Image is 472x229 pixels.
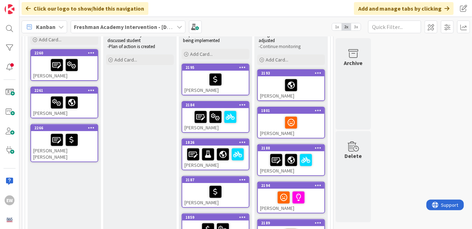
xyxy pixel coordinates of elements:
[185,215,249,220] div: 1859
[258,220,324,226] div: 2189
[259,32,308,43] span: -Progress monitored and adjusted
[182,177,249,183] div: 2187
[261,71,324,76] div: 2193
[185,177,249,182] div: 2187
[74,23,197,30] b: Freshman Academy Intervention - [DATE]-[DATE]
[185,140,249,145] div: 1826
[261,183,324,188] div: 2194
[31,56,98,80] div: [PERSON_NAME]
[107,32,166,43] span: -Met at our weekly session and discussed student
[107,43,155,49] span: -Plan of action is created
[261,221,324,225] div: 2189
[351,23,361,30] span: 3x
[258,145,324,151] div: 2188
[36,23,55,31] span: Kanban
[344,59,363,67] div: Archive
[183,32,238,43] span: All planned interventions are being implemented
[368,20,421,33] input: Quick Filter...
[258,76,324,100] div: [PERSON_NAME]
[5,215,14,225] img: avatar
[185,65,249,70] div: 2195
[332,23,342,30] span: 1x
[5,4,14,14] img: Visit kanbanzone.com
[261,146,324,151] div: 2188
[258,107,324,138] div: 1801[PERSON_NAME]
[258,114,324,138] div: [PERSON_NAME]
[258,182,324,189] div: 2194
[258,145,324,175] div: 2188[PERSON_NAME]
[182,177,249,207] div: 2187[PERSON_NAME]
[258,189,324,213] div: [PERSON_NAME]
[31,87,98,94] div: 2261
[185,102,249,107] div: 2184
[190,51,213,57] span: Add Card...
[258,182,324,213] div: 2194[PERSON_NAME]
[34,88,98,93] div: 2261
[182,102,249,132] div: 2184[PERSON_NAME]
[182,214,249,221] div: 1859
[31,50,98,80] div: 2260[PERSON_NAME]
[258,70,324,100] div: 2193[PERSON_NAME]
[182,64,249,95] div: 2195[PERSON_NAME]
[342,23,351,30] span: 2x
[266,57,288,63] span: Add Card...
[182,102,249,108] div: 2184
[31,125,98,131] div: 2266
[259,44,324,49] p: -Continue monitoring
[258,151,324,175] div: [PERSON_NAME]
[182,108,249,132] div: [PERSON_NAME]
[31,125,98,162] div: 2266[PERSON_NAME] [PERSON_NAME]
[39,36,61,43] span: Add Card...
[31,87,98,118] div: 2261[PERSON_NAME]
[182,64,249,71] div: 2195
[182,139,249,170] div: 1826[PERSON_NAME]
[22,2,148,15] div: Click our logo to show/hide this navigation
[15,1,32,10] span: Support
[258,70,324,76] div: 2193
[258,107,324,114] div: 1801
[182,139,249,146] div: 1826
[34,51,98,55] div: 2260
[5,195,14,205] div: EW
[354,2,454,15] div: Add and manage tabs by clicking
[345,152,362,160] div: Delete
[31,131,98,162] div: [PERSON_NAME] [PERSON_NAME]
[182,71,249,95] div: [PERSON_NAME]
[182,183,249,207] div: [PERSON_NAME]
[114,57,137,63] span: Add Card...
[31,94,98,118] div: [PERSON_NAME]
[182,146,249,170] div: [PERSON_NAME]
[34,125,98,130] div: 2266
[31,50,98,56] div: 2260
[261,108,324,113] div: 1801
